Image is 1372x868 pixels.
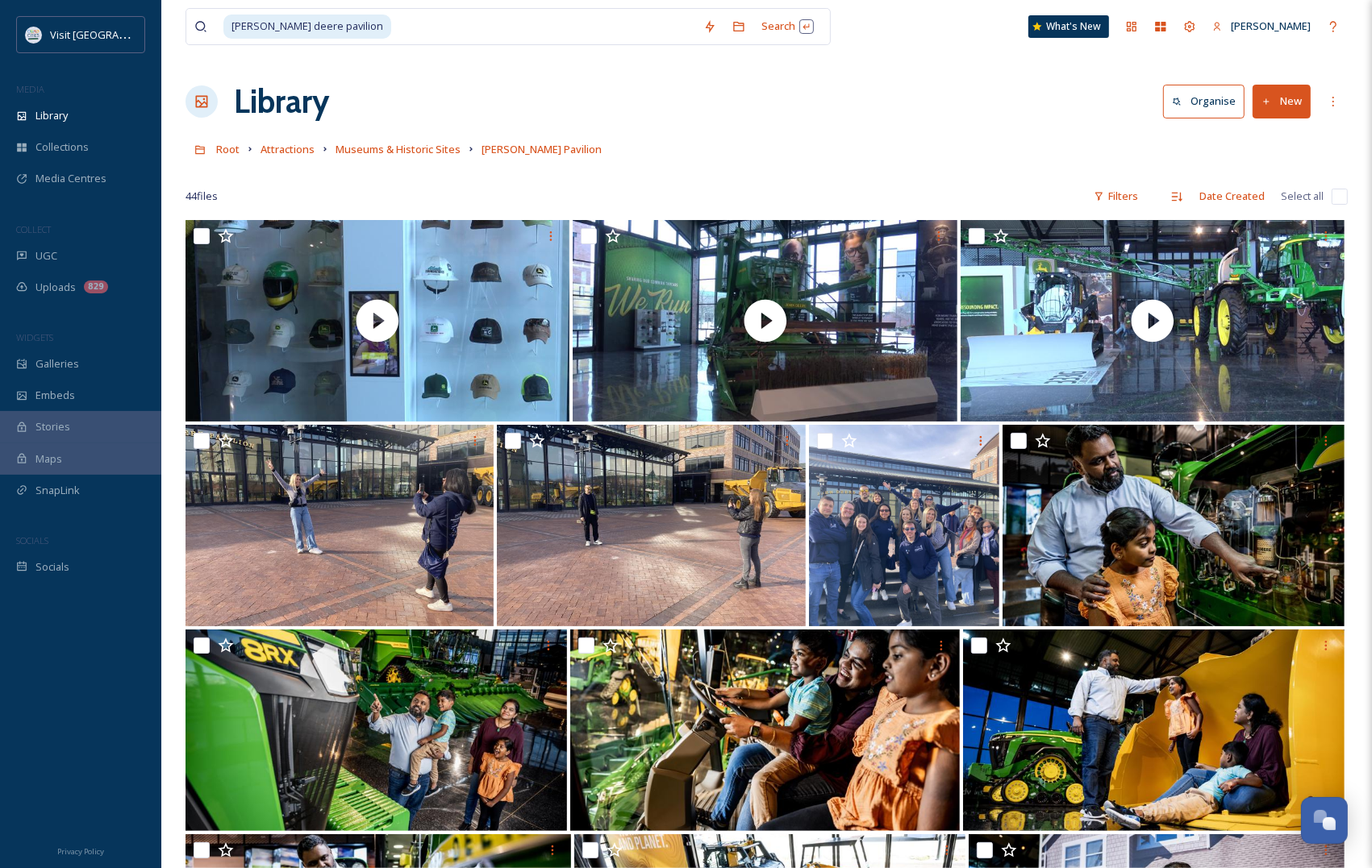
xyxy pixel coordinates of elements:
[261,142,315,156] span: Attractions
[16,534,48,546] span: SOCIALS
[216,139,240,159] a: Root
[1281,189,1324,204] span: Select all
[57,841,104,860] a: Privacy Policy
[497,425,805,626] img: ext_1743777200.611087_Kkeuning@visitquadcities.com-IMG_4898.jpeg
[35,451,62,467] span: Maps
[186,189,218,204] span: 44 file s
[234,77,329,126] a: Library
[57,846,104,857] span: Privacy Policy
[1253,85,1311,118] button: New
[16,331,53,343] span: WIDGETS
[186,629,567,831] img: Pavilion-195.jpg
[35,171,106,186] span: Media Centres
[35,559,69,575] span: Socials
[186,220,569,422] img: thumbnail
[1003,425,1345,626] img: Pavilion-260.jpg
[35,280,76,295] span: Uploads
[16,83,44,95] span: MEDIA
[1231,19,1311,33] span: [PERSON_NAME]
[753,10,822,42] div: Search
[336,139,461,159] a: Museums & Historic Sites
[35,419,70,434] span: Stories
[1301,797,1348,844] button: Open Chat
[482,139,602,159] a: [PERSON_NAME] Pavilion
[223,15,391,38] span: [PERSON_NAME] deere pavilion
[84,280,108,293] div: 829
[1191,181,1273,212] div: Date Created
[573,220,957,422] img: thumbnail
[570,629,960,831] img: Pavilion-238.jpg
[1086,181,1146,212] div: Filters
[963,629,1345,831] img: Pavilion-232.jpg
[1163,85,1245,118] button: Organise
[35,356,79,372] span: Galleries
[16,223,51,235] span: COLLECT
[482,142,602,156] span: [PERSON_NAME] Pavilion
[336,142,461,156] span: Museums & Historic Sites
[809,425,1000,626] img: ext_1743777193.09514_Kkeuning@visitquadcities.com-IMG_4904.jpeg
[35,388,75,403] span: Embeds
[186,425,494,626] img: ext_1743777201.133966_Kkeuning@visitquadcities.com-IMG_4889.jpeg
[1028,15,1109,38] a: What's New
[35,139,89,155] span: Collections
[50,27,175,42] span: Visit [GEOGRAPHIC_DATA]
[35,108,68,123] span: Library
[1204,10,1319,42] a: [PERSON_NAME]
[216,142,240,156] span: Root
[35,483,80,498] span: SnapLink
[261,139,315,159] a: Attractions
[35,248,57,264] span: UGC
[26,27,42,43] img: QCCVB_VISIT_vert_logo_4c_tagline_122019.svg
[961,220,1345,422] img: thumbnail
